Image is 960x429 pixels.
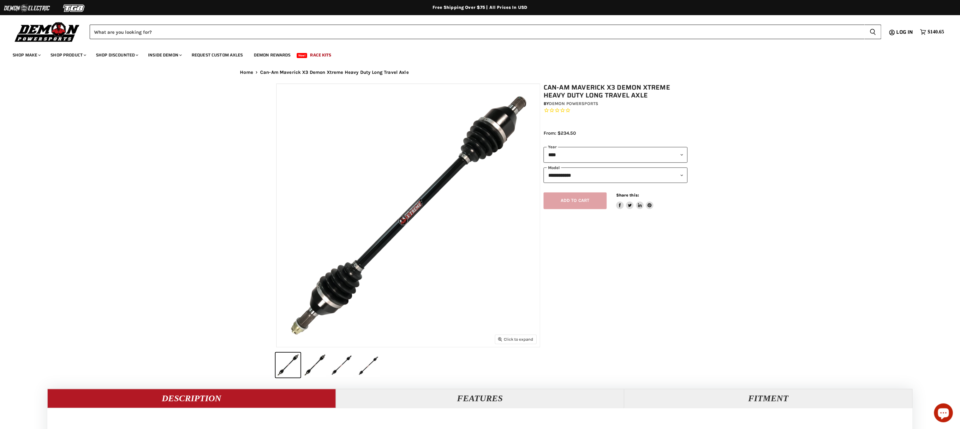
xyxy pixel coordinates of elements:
h1: Can-Am Maverick X3 Demon Xtreme Heavy Duty Long Travel Axle [544,84,688,99]
a: Log in [894,29,917,35]
span: Log in [897,28,913,36]
a: Demon Rewards [249,49,295,62]
button: Click to expand [495,335,536,344]
div: Free Shipping Over $75 | All Prices In USD [228,5,733,10]
img: Demon Electric Logo 2 [3,2,51,14]
a: Inside Demon [143,49,186,62]
span: New! [297,53,307,58]
span: Can-Am Maverick X3 Demon Xtreme Heavy Duty Long Travel Axle [260,70,409,75]
input: Search [90,25,865,39]
a: Shop Discounted [91,49,142,62]
aside: Share this: [616,192,654,209]
inbox-online-store-chat: Shopify online store chat [932,403,955,424]
button: Can-Am Maverick X3 Demon Xtreme Heavy Duty Long Travel Axle thumbnail [302,353,327,378]
span: From: $234.50 [544,130,576,136]
button: IMAGE thumbnail [356,353,381,378]
img: Demon Powersports [13,21,82,43]
a: Race Kits [306,49,336,62]
form: Product [90,25,881,39]
a: Shop Product [46,49,90,62]
a: Demon Powersports [549,101,598,106]
button: Fitment [624,389,913,408]
nav: Breadcrumbs [228,70,733,75]
button: Features [336,389,624,408]
a: Shop Make [8,49,45,62]
span: Click to expand [498,337,533,342]
img: Can-Am Maverick X3 Demon Xtreme Heavy Duty Long Travel Axle [277,84,540,347]
span: Share this: [616,193,639,197]
button: Can-Am Maverick X3 Demon Xtreme Heavy Duty Long Travel Axle thumbnail [276,353,301,378]
ul: Main menu [8,46,943,62]
span: $140.65 [928,29,944,35]
a: Home [240,70,253,75]
a: Request Custom Axles [187,49,248,62]
button: Can-Am Maverick X3 Demon Xtreme Heavy Duty Long Travel Axle thumbnail [329,353,354,378]
a: $140.65 [917,27,947,37]
div: by [544,100,688,107]
select: modal-name [544,167,688,183]
span: Rated 0.0 out of 5 stars 0 reviews [544,107,688,114]
img: TGB Logo 2 [51,2,98,14]
select: year [544,147,688,163]
button: Search [865,25,881,39]
button: Description [47,389,336,408]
